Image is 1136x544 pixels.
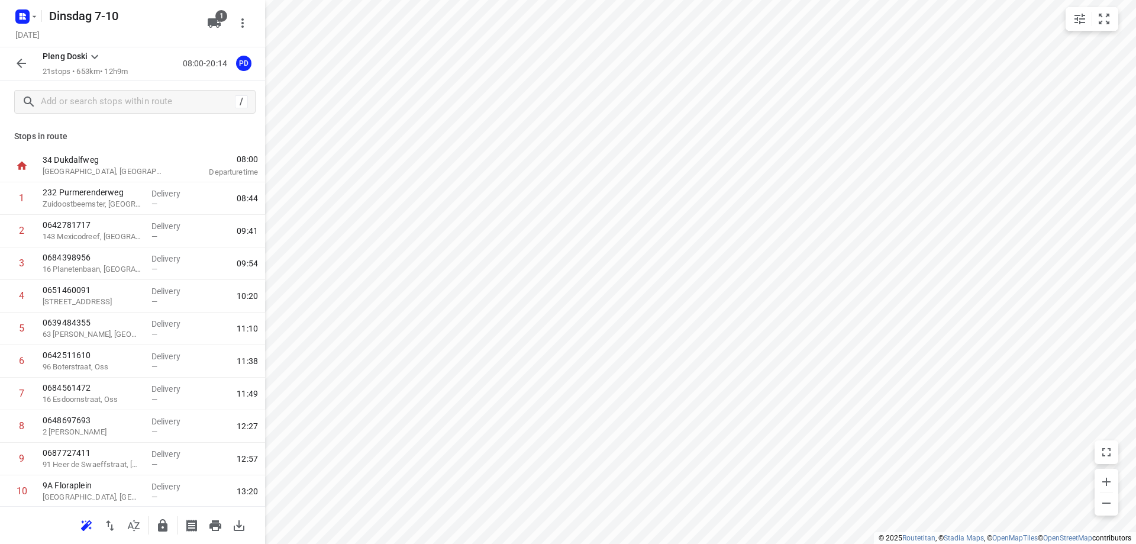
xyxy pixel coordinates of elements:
[11,28,44,41] h5: Project date
[237,453,258,465] span: 12:57
[1068,7,1092,31] button: Map settings
[237,225,258,237] span: 09:41
[237,388,258,400] span: 11:49
[151,460,157,469] span: —
[237,257,258,269] span: 09:54
[1092,7,1116,31] button: Fit zoom
[151,481,195,493] p: Delivery
[43,166,166,178] p: [GEOGRAPHIC_DATA], [GEOGRAPHIC_DATA]
[98,519,122,530] span: Reverse route
[122,519,146,530] span: Sort by time window
[44,7,198,25] h5: Rename
[43,361,142,373] p: 96 Boterstraat, Oss
[14,130,251,143] p: Stops in route
[43,284,142,296] p: 0651460091
[180,519,204,530] span: Print shipping labels
[237,290,258,302] span: 10:20
[944,534,984,542] a: Stadia Maps
[43,252,142,263] p: 0684398956
[151,427,157,436] span: —
[151,199,157,208] span: —
[1066,7,1118,31] div: small contained button group
[215,10,227,22] span: 1
[43,349,142,361] p: 0642511610
[879,534,1131,542] li: © 2025 , © , © © contributors
[232,51,256,75] button: PD
[151,383,195,395] p: Delivery
[43,382,142,394] p: 0684561472
[19,192,24,204] div: 1
[75,519,98,530] span: Reoptimize route
[43,491,142,503] p: [GEOGRAPHIC_DATA], [GEOGRAPHIC_DATA]
[43,317,142,329] p: 0639484355
[43,329,142,340] p: 63 De Korenaar, 's-Hertogenbosch
[151,232,157,241] span: —
[19,323,24,334] div: 5
[19,290,24,301] div: 4
[237,323,258,334] span: 11:10
[237,485,258,497] span: 13:20
[237,355,258,367] span: 11:38
[151,318,195,330] p: Delivery
[237,420,258,432] span: 12:27
[151,188,195,199] p: Delivery
[19,257,24,269] div: 3
[151,330,157,339] span: —
[19,453,24,464] div: 9
[183,57,232,70] p: 08:00-20:14
[17,485,27,497] div: 10
[43,198,142,210] p: Zuidoostbeemster, Netherlands
[235,95,248,108] div: /
[236,56,251,71] div: PD
[992,534,1038,542] a: OpenMapTiles
[151,253,195,265] p: Delivery
[43,231,142,243] p: 143 Mexicodreef, [GEOGRAPHIC_DATA]
[151,265,157,273] span: —
[151,514,175,537] button: Lock route
[151,395,157,404] span: —
[227,519,251,530] span: Download route
[151,448,195,460] p: Delivery
[43,154,166,166] p: 34 Dukdalfweg
[43,414,142,426] p: 0648697693
[43,447,142,459] p: 0687727411
[19,388,24,399] div: 7
[43,50,88,63] p: Pleng Doski
[43,263,142,275] p: 16 Planetenbaan, Maarssen
[204,519,227,530] span: Print route
[43,186,142,198] p: 232 Purmerenderweg
[232,57,256,69] span: Assigned to Pleng Doski
[19,225,24,236] div: 2
[151,285,195,297] p: Delivery
[43,219,142,231] p: 0642781717
[19,420,24,432] div: 8
[43,296,142,308] p: 57 Sint Nicolaaslaan, Odijk
[237,192,258,204] span: 08:44
[151,416,195,427] p: Delivery
[43,426,142,438] p: 2 [PERSON_NAME]
[43,66,128,78] p: 21 stops • 653km • 12h9m
[1043,534,1092,542] a: OpenStreetMap
[19,355,24,366] div: 6
[902,534,935,542] a: Routetitan
[151,297,157,306] span: —
[43,479,142,491] p: 9A Floraplein
[202,11,226,35] button: 1
[151,220,195,232] p: Delivery
[180,153,258,165] span: 08:00
[151,362,157,371] span: —
[180,166,258,178] p: Departure time
[151,350,195,362] p: Delivery
[41,93,235,111] input: Add or search stops within route
[43,459,142,471] p: 91 Heer de Swaeffstraat, Mierlo
[151,493,157,501] span: —
[43,394,142,405] p: 16 Esdoornstraat, Oss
